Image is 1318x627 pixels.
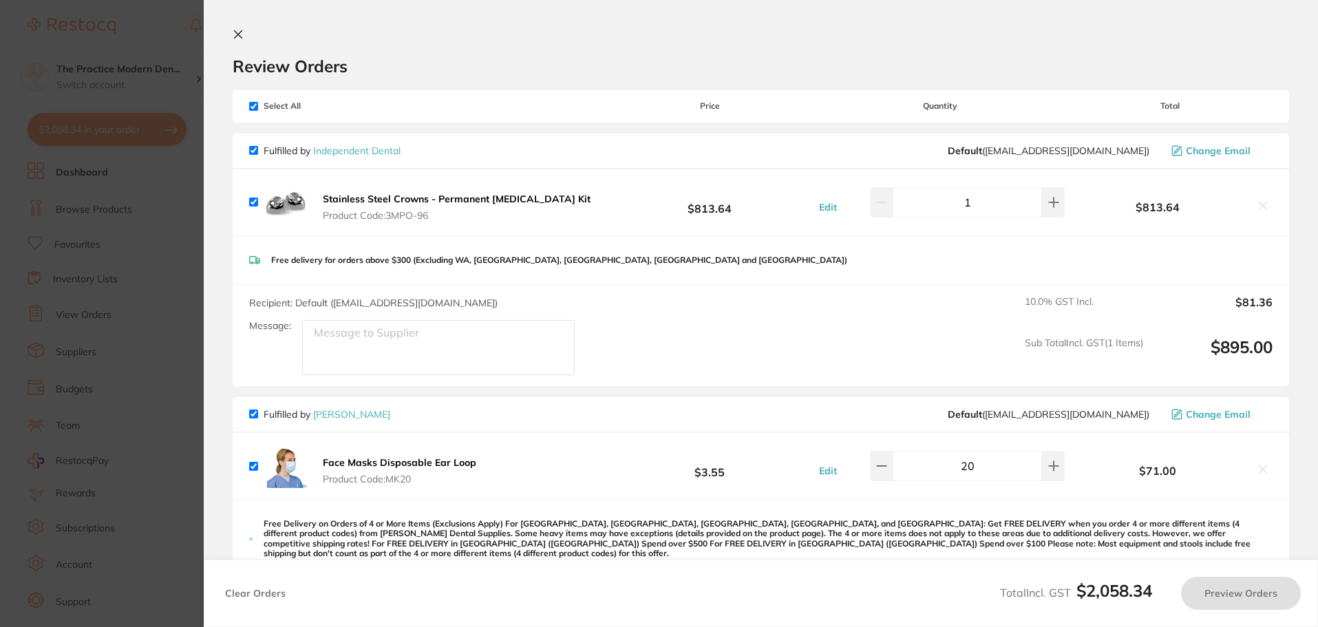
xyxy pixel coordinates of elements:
[249,297,498,309] span: Recipient: Default ( [EMAIL_ADDRESS][DOMAIN_NAME] )
[319,193,595,222] button: Stainless Steel Crowns - Permanent [MEDICAL_DATA] Kit Product Code:3MPO-96
[1186,145,1251,156] span: Change Email
[1068,101,1273,111] span: Total
[815,201,841,213] button: Edit
[1000,586,1152,599] span: Total Incl. GST
[221,577,290,610] button: Clear Orders
[1186,409,1251,420] span: Change Email
[264,444,308,488] img: MWNlbzFjMQ
[1154,296,1273,326] output: $81.36
[1025,296,1143,326] span: 10.0 % GST Incl.
[249,101,387,111] span: Select All
[1167,408,1273,421] button: Change Email
[1181,577,1301,610] button: Preview Orders
[607,454,811,479] b: $3.55
[812,101,1068,111] span: Quantity
[1068,201,1248,213] b: $813.64
[323,193,591,205] b: Stainless Steel Crowns - Permanent [MEDICAL_DATA] Kit
[948,145,1149,156] span: orders@independentdental.com.au
[607,189,811,215] b: $813.64
[264,409,390,420] p: Fulfilled by
[1068,465,1248,477] b: $71.00
[948,409,1149,420] span: save@adamdental.com.au
[607,101,811,111] span: Price
[249,320,291,332] label: Message:
[313,408,390,421] a: [PERSON_NAME]
[323,210,591,221] span: Product Code: 3MPO-96
[1154,337,1273,375] output: $895.00
[1167,145,1273,157] button: Change Email
[1076,580,1152,601] b: $2,058.34
[1025,337,1143,375] span: Sub Total Incl. GST ( 1 Items)
[319,456,480,485] button: Face Masks Disposable Ear Loop Product Code:MK20
[815,465,841,477] button: Edit
[313,145,401,157] a: Independent Dental
[948,408,982,421] b: Default
[233,56,1289,76] h2: Review Orders
[264,519,1273,559] p: Free Delivery on Orders of 4 or More Items (Exclusions Apply) For [GEOGRAPHIC_DATA], [GEOGRAPHIC_...
[264,180,308,224] img: aWVjOWx4NA
[264,145,401,156] p: Fulfilled by
[323,474,476,485] span: Product Code: MK20
[271,255,847,265] p: Free delivery for orders above $300 (Excluding WA, [GEOGRAPHIC_DATA], [GEOGRAPHIC_DATA], [GEOGRAP...
[948,145,982,157] b: Default
[323,456,476,469] b: Face Masks Disposable Ear Loop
